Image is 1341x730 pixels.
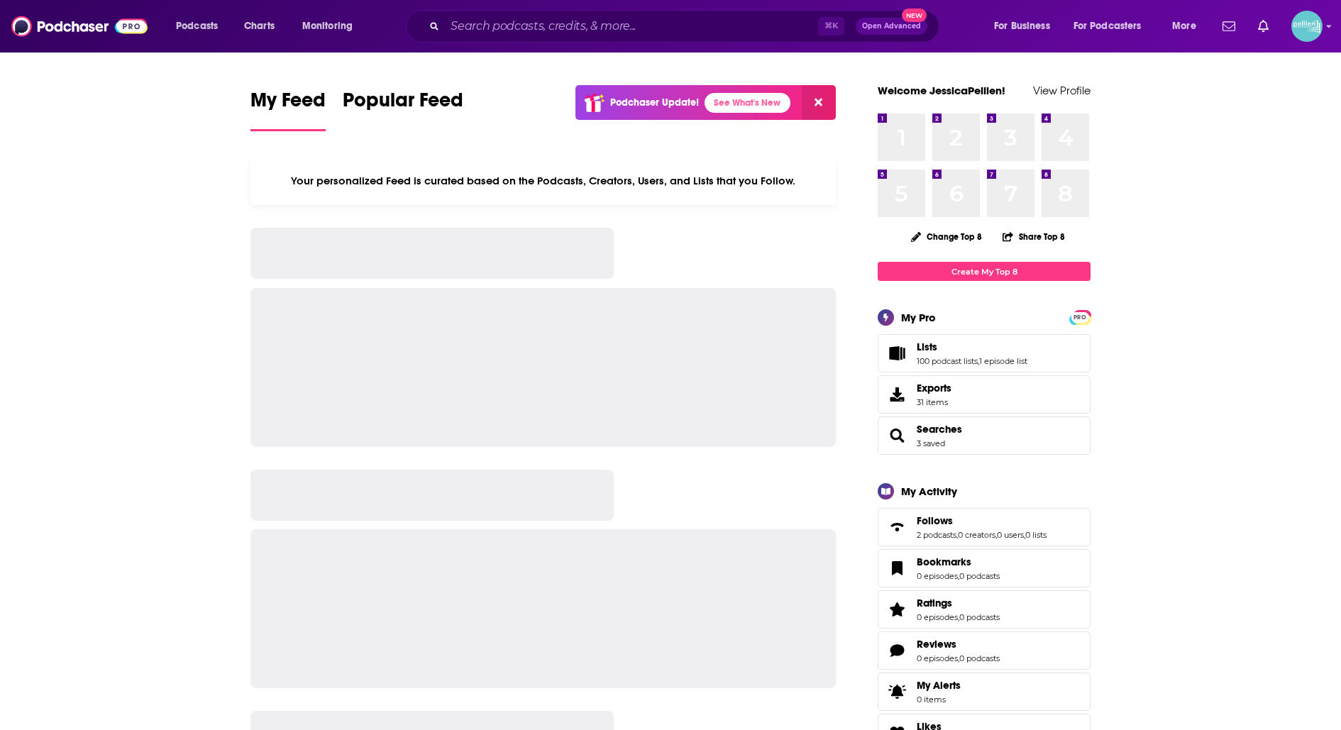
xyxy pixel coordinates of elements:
button: Change Top 8 [903,228,990,245]
a: View Profile [1033,84,1091,97]
button: Open AdvancedNew [856,18,927,35]
a: Show notifications dropdown [1217,14,1241,38]
a: Popular Feed [343,88,463,131]
a: 0 podcasts [959,571,1000,581]
a: 0 creators [958,530,995,540]
img: Podchaser - Follow, Share and Rate Podcasts [11,13,148,40]
a: Welcome JessicaPellien! [878,84,1005,97]
button: Share Top 8 [1002,223,1066,250]
span: Exports [917,382,951,394]
span: , [958,653,959,663]
a: Reviews [883,641,911,660]
a: 1 episode list [979,356,1027,366]
span: Follows [878,508,1091,546]
button: open menu [292,15,371,38]
span: Reviews [917,638,956,651]
button: open menu [166,15,236,38]
div: My Pro [901,311,936,324]
span: Follows [917,514,953,527]
span: Ratings [878,590,1091,629]
a: Lists [883,343,911,363]
a: Charts [235,15,283,38]
span: New [902,9,927,22]
span: My Alerts [883,682,911,702]
a: Follows [883,517,911,537]
a: My Alerts [878,673,1091,711]
a: Searches [917,423,962,436]
span: Charts [244,16,275,36]
a: Show notifications dropdown [1252,14,1274,38]
span: , [956,530,958,540]
span: ⌘ K [818,17,844,35]
span: , [995,530,997,540]
span: Searches [878,416,1091,455]
a: 0 episodes [917,612,958,622]
span: 31 items [917,397,951,407]
div: My Activity [901,485,957,498]
span: Monitoring [302,16,353,36]
span: Bookmarks [917,555,971,568]
a: 0 users [997,530,1024,540]
a: See What's New [705,93,790,113]
span: My Alerts [917,679,961,692]
span: Exports [883,385,911,404]
a: 100 podcast lists [917,356,978,366]
a: 2 podcasts [917,530,956,540]
span: Lists [878,334,1091,372]
a: Searches [883,426,911,446]
span: Logged in as JessicaPellien [1291,11,1323,42]
a: Ratings [917,597,1000,609]
a: Bookmarks [883,558,911,578]
img: User Profile [1291,11,1323,42]
span: Bookmarks [878,549,1091,587]
a: 0 episodes [917,653,958,663]
a: PRO [1071,311,1088,322]
span: For Business [994,16,1050,36]
span: Podcasts [176,16,218,36]
button: open menu [1064,15,1162,38]
span: , [1024,530,1025,540]
a: 0 lists [1025,530,1047,540]
span: Lists [917,341,937,353]
p: Podchaser Update! [610,96,699,109]
a: Lists [917,341,1027,353]
a: 0 podcasts [959,612,1000,622]
span: PRO [1071,312,1088,323]
a: Ratings [883,599,911,619]
a: Exports [878,375,1091,414]
a: 0 episodes [917,571,958,581]
span: My Feed [250,88,326,121]
span: Ratings [917,597,952,609]
span: , [958,612,959,622]
span: Open Advanced [862,23,921,30]
button: Show profile menu [1291,11,1323,42]
span: , [958,571,959,581]
div: Search podcasts, credits, & more... [419,10,953,43]
a: 0 podcasts [959,653,1000,663]
input: Search podcasts, credits, & more... [445,15,818,38]
a: Follows [917,514,1047,527]
button: open menu [984,15,1068,38]
a: 3 saved [917,438,945,448]
a: Reviews [917,638,1000,651]
a: Bookmarks [917,555,1000,568]
div: Your personalized Feed is curated based on the Podcasts, Creators, Users, and Lists that you Follow. [250,157,836,205]
span: , [978,356,979,366]
a: Create My Top 8 [878,262,1091,281]
span: Reviews [878,631,1091,670]
span: More [1172,16,1196,36]
a: My Feed [250,88,326,131]
button: open menu [1162,15,1214,38]
span: For Podcasters [1074,16,1142,36]
span: 0 items [917,695,961,704]
span: Popular Feed [343,88,463,121]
